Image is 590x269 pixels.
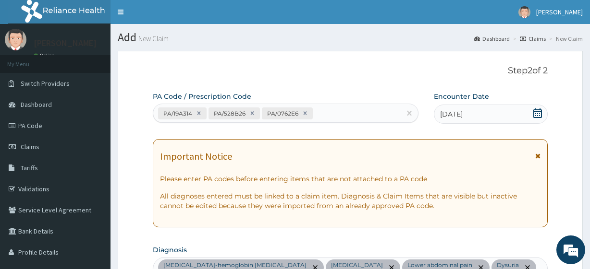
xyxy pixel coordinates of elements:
span: Switch Providers [21,79,70,88]
img: User Image [5,29,26,50]
a: Online [34,52,57,59]
span: Tariffs [21,164,38,172]
a: Dashboard [474,35,510,43]
a: Claims [520,35,546,43]
p: Lower abdominal pain [407,261,472,269]
p: Please enter PA codes before entering items that are not attached to a PA code [160,174,540,184]
h1: Add [118,31,583,44]
span: [PERSON_NAME] [536,8,583,16]
small: New Claim [136,35,169,42]
div: PA/19A314 [160,108,194,119]
p: [MEDICAL_DATA]-hemoglobin [MEDICAL_DATA] [163,261,307,269]
span: Claims [21,142,39,151]
label: Encounter Date [434,92,489,101]
p: Dysuria [497,261,519,269]
div: PA/0762E6 [264,108,300,119]
p: [MEDICAL_DATA] [331,261,383,269]
label: Diagnosis [153,245,187,255]
p: Step 2 of 2 [153,66,547,76]
span: [DATE] [440,109,463,119]
img: User Image [518,6,530,18]
p: [PERSON_NAME] [34,39,97,47]
p: All diagnoses entered must be linked to a claim item. Diagnosis & Claim Items that are visible bu... [160,191,540,211]
label: PA Code / Prescription Code [153,92,251,101]
div: PA/528B26 [211,108,247,119]
h1: Important Notice [160,151,232,162]
li: New Claim [547,35,583,43]
span: Dashboard [21,100,52,109]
